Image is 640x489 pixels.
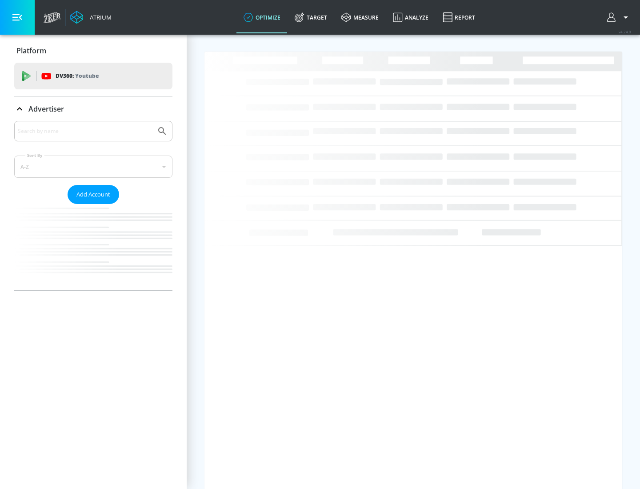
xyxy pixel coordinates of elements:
[56,71,99,81] p: DV360:
[68,185,119,204] button: Add Account
[14,96,172,121] div: Advertiser
[14,38,172,63] div: Platform
[28,104,64,114] p: Advertiser
[14,121,172,290] div: Advertiser
[75,71,99,80] p: Youtube
[14,156,172,178] div: A-Z
[14,204,172,290] nav: list of Advertiser
[16,46,46,56] p: Platform
[25,152,44,158] label: Sort By
[236,1,288,33] a: optimize
[70,11,112,24] a: Atrium
[436,1,482,33] a: Report
[76,189,110,200] span: Add Account
[14,63,172,89] div: DV360: Youtube
[619,29,631,34] span: v 4.24.0
[334,1,386,33] a: measure
[18,125,152,137] input: Search by name
[86,13,112,21] div: Atrium
[288,1,334,33] a: Target
[386,1,436,33] a: Analyze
